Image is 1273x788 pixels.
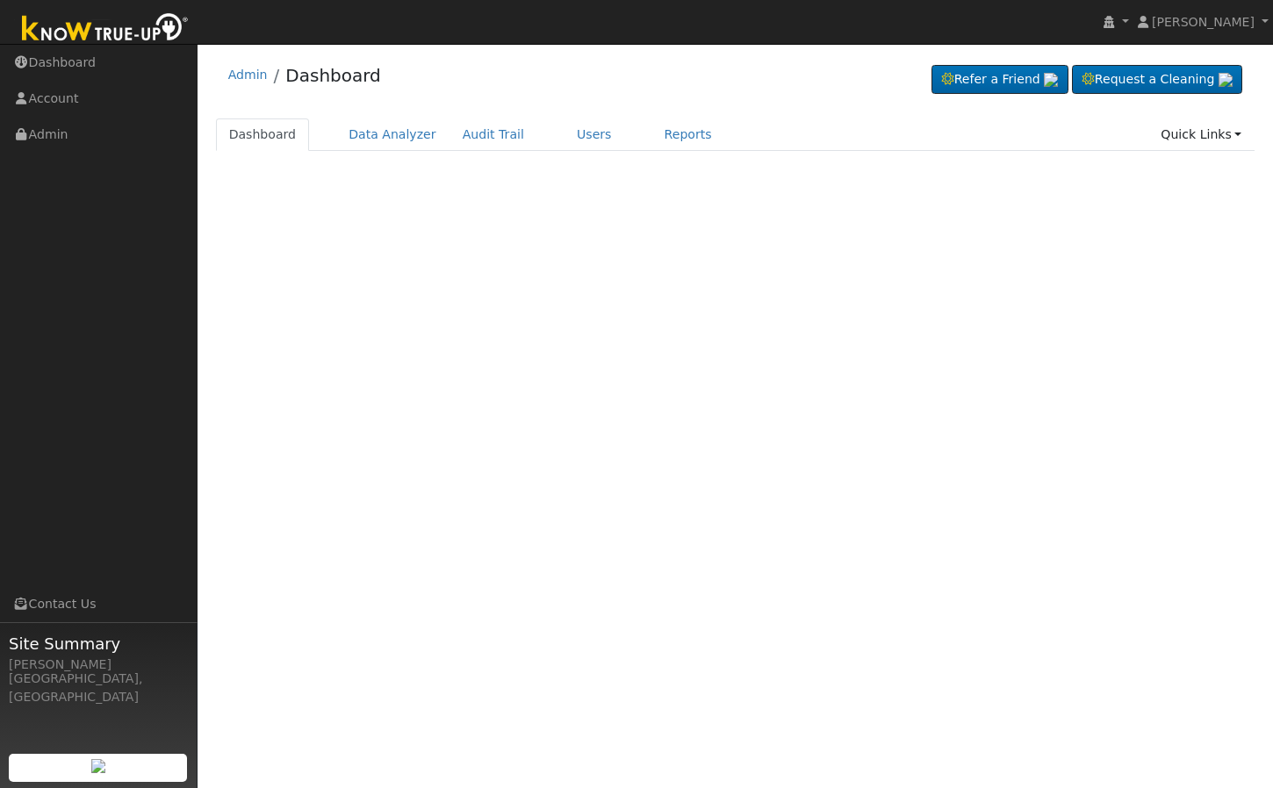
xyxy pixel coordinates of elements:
a: Request a Cleaning [1072,65,1242,95]
a: Data Analyzer [335,118,450,151]
a: Users [564,118,625,151]
a: Audit Trail [450,118,537,151]
a: Dashboard [285,65,381,86]
img: retrieve [91,759,105,773]
img: Know True-Up [13,10,198,49]
a: Quick Links [1147,118,1255,151]
div: [GEOGRAPHIC_DATA], [GEOGRAPHIC_DATA] [9,670,188,706]
a: Admin [228,68,268,82]
span: [PERSON_NAME] [1152,15,1255,29]
img: retrieve [1044,73,1058,87]
a: Reports [651,118,725,151]
a: Refer a Friend [931,65,1068,95]
a: Dashboard [216,118,310,151]
div: [PERSON_NAME] [9,655,188,674]
img: retrieve [1219,73,1233,87]
span: Site Summary [9,632,188,655]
